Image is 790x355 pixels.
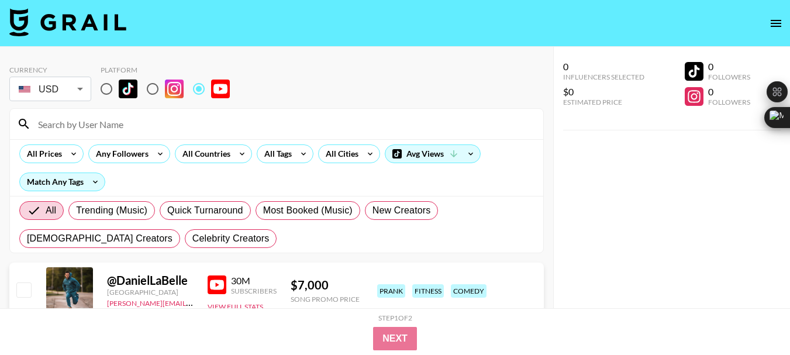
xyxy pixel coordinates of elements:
span: [DEMOGRAPHIC_DATA] Creators [27,232,173,246]
div: Step 1 of 2 [378,313,412,322]
span: Celebrity Creators [192,232,270,246]
img: YouTube [211,80,230,98]
div: Any Followers [89,145,151,163]
div: 0 [708,61,750,73]
div: All Tags [257,145,294,163]
span: All [46,204,56,218]
img: Instagram [165,80,184,98]
div: 0 [708,86,750,98]
div: 0 [563,61,644,73]
div: USD [12,79,89,99]
div: comedy [451,284,487,298]
a: [PERSON_NAME][EMAIL_ADDRESS][DOMAIN_NAME] [107,297,280,308]
div: Match Any Tags [20,173,105,191]
div: Avg Views [385,145,480,163]
div: @ DanielLaBelle [107,273,194,288]
button: View Full Stats [208,302,263,311]
div: prank [377,284,405,298]
div: $ 7,000 [291,278,360,292]
button: Next [373,327,417,350]
div: Estimated Price [563,98,644,106]
div: Followers [708,73,750,81]
div: Followers [708,98,750,106]
iframe: Drift Widget Chat Controller [732,297,776,341]
div: All Countries [175,145,233,163]
div: All Cities [319,145,361,163]
div: Subscribers [231,287,277,295]
div: Platform [101,66,239,74]
div: $0 [563,86,644,98]
div: Currency [9,66,91,74]
div: Influencers Selected [563,73,644,81]
div: [GEOGRAPHIC_DATA] [107,288,194,297]
button: open drawer [764,12,788,35]
span: Most Booked (Music) [263,204,353,218]
span: New Creators [372,204,431,218]
input: Search by User Name [31,115,536,133]
div: 30M [231,275,277,287]
div: Song Promo Price [291,295,360,304]
img: TikTok [119,80,137,98]
div: fitness [412,284,444,298]
span: Quick Turnaround [167,204,243,218]
img: YouTube [208,275,226,294]
span: Trending (Music) [76,204,147,218]
img: Grail Talent [9,8,126,36]
div: All Prices [20,145,64,163]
